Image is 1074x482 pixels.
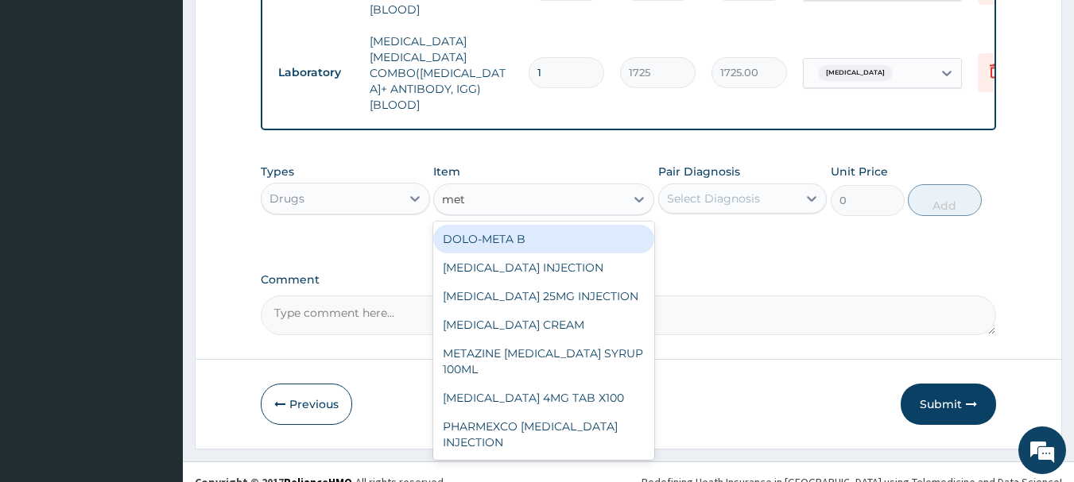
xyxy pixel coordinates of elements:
[261,384,352,425] button: Previous
[433,282,654,310] div: [MEDICAL_DATA] 25MG INJECTION
[818,65,893,81] span: [MEDICAL_DATA]
[658,164,740,179] label: Pair Diagnosis
[261,165,294,179] label: Types
[667,191,760,206] div: Select Diagnosis
[83,89,267,110] div: Chat with us now
[269,191,304,206] div: Drugs
[8,317,303,372] textarea: Type your message and hit 'Enter'
[433,339,654,384] div: METAZINE [MEDICAL_DATA] SYRUP 100ML
[261,273,997,287] label: Comment
[433,225,654,253] div: DOLO-META B
[831,164,888,179] label: Unit Price
[29,79,64,119] img: d_794563401_company_1708531726252_794563401
[433,412,654,457] div: PHARMEXCO [MEDICAL_DATA] INJECTION
[901,384,996,425] button: Submit
[433,310,654,339] div: [MEDICAL_DATA] CREAM
[362,25,521,121] td: [MEDICAL_DATA] [MEDICAL_DATA] COMBO([MEDICAL_DATA]+ ANTIBODY, IGG) [BLOOD]
[92,141,219,302] span: We're online!
[261,8,299,46] div: Minimize live chat window
[433,384,654,412] div: [MEDICAL_DATA] 4MG TAB X100
[433,253,654,282] div: [MEDICAL_DATA] INJECTION
[270,58,362,87] td: Laboratory
[433,164,460,179] label: Item
[908,184,982,216] button: Add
